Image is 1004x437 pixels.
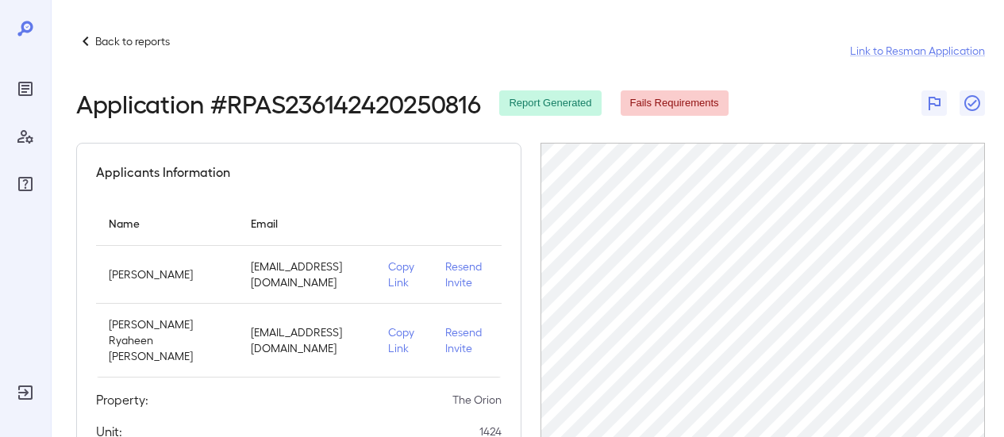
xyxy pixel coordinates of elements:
[96,163,230,182] h5: Applicants Information
[95,33,170,49] p: Back to reports
[109,316,225,364] p: [PERSON_NAME] Ryaheen [PERSON_NAME]
[499,96,601,111] span: Report Generated
[621,96,729,111] span: Fails Requirements
[238,201,375,246] th: Email
[96,390,148,409] h5: Property:
[850,43,985,59] a: Link to Resman Application
[921,90,947,116] button: Flag Report
[388,324,420,356] p: Copy Link
[96,201,502,378] table: simple table
[445,259,489,290] p: Resend Invite
[96,201,238,246] th: Name
[76,89,480,117] h2: Application # RPAS236142420250816
[251,324,363,356] p: [EMAIL_ADDRESS][DOMAIN_NAME]
[251,259,363,290] p: [EMAIL_ADDRESS][DOMAIN_NAME]
[445,324,489,356] p: Resend Invite
[452,392,502,408] p: The Orion
[13,76,38,102] div: Reports
[13,171,38,197] div: FAQ
[388,259,420,290] p: Copy Link
[13,124,38,149] div: Manage Users
[13,380,38,405] div: Log Out
[109,266,225,282] p: [PERSON_NAME]
[960,90,985,116] button: Close Report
